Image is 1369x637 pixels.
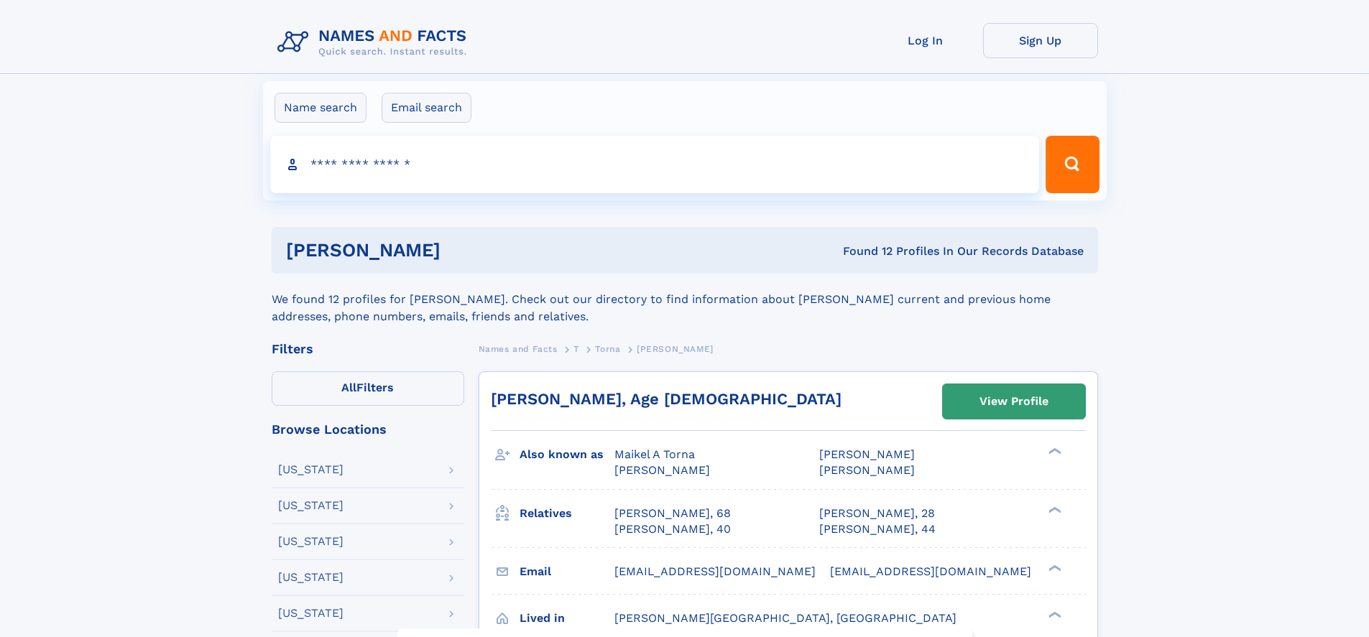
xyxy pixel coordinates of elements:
div: ❯ [1045,505,1062,514]
a: [PERSON_NAME], 44 [819,521,936,537]
div: Filters [272,343,464,355]
span: T [573,344,579,354]
a: [PERSON_NAME], 28 [819,506,935,521]
h3: Relatives [520,501,614,526]
label: Email search [382,93,471,123]
span: [PERSON_NAME] [637,344,714,354]
div: [US_STATE] [278,500,344,511]
span: [PERSON_NAME][GEOGRAPHIC_DATA], [GEOGRAPHIC_DATA] [614,611,957,625]
div: [US_STATE] [278,608,344,619]
span: [PERSON_NAME] [819,463,915,477]
label: Filters [272,371,464,406]
div: [US_STATE] [278,464,344,475]
span: Torna [595,344,620,354]
span: [EMAIL_ADDRESS][DOMAIN_NAME] [614,564,816,578]
h3: Also known as [520,442,614,467]
h3: Lived in [520,606,614,631]
div: ❯ [1045,563,1062,572]
div: ❯ [1045,610,1062,619]
a: [PERSON_NAME], 40 [614,521,731,537]
input: search input [270,136,1040,193]
a: [PERSON_NAME], Age [DEMOGRAPHIC_DATA] [491,390,842,408]
div: [US_STATE] [278,536,344,547]
a: Log In [868,23,983,58]
div: [US_STATE] [278,572,344,583]
div: Found 12 Profiles In Our Records Database [642,243,1084,259]
h1: [PERSON_NAME] [286,241,642,259]
span: [PERSON_NAME] [819,447,915,461]
h3: Email [520,559,614,584]
a: Torna [595,340,620,358]
span: Maikel A Torna [614,447,695,461]
label: Name search [275,93,367,123]
span: [EMAIL_ADDRESS][DOMAIN_NAME] [830,564,1031,578]
img: Logo Names and Facts [272,23,479,62]
div: ❯ [1045,447,1062,456]
a: Names and Facts [479,340,558,358]
span: [PERSON_NAME] [614,463,710,477]
a: T [573,340,579,358]
span: All [341,381,356,394]
button: Search Button [1046,136,1099,193]
a: Sign Up [983,23,1098,58]
a: [PERSON_NAME], 68 [614,506,731,521]
div: View Profile [979,385,1048,418]
div: We found 12 profiles for [PERSON_NAME]. Check out our directory to find information about [PERSON... [272,274,1098,325]
a: View Profile [943,384,1085,419]
div: Browse Locations [272,423,464,436]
